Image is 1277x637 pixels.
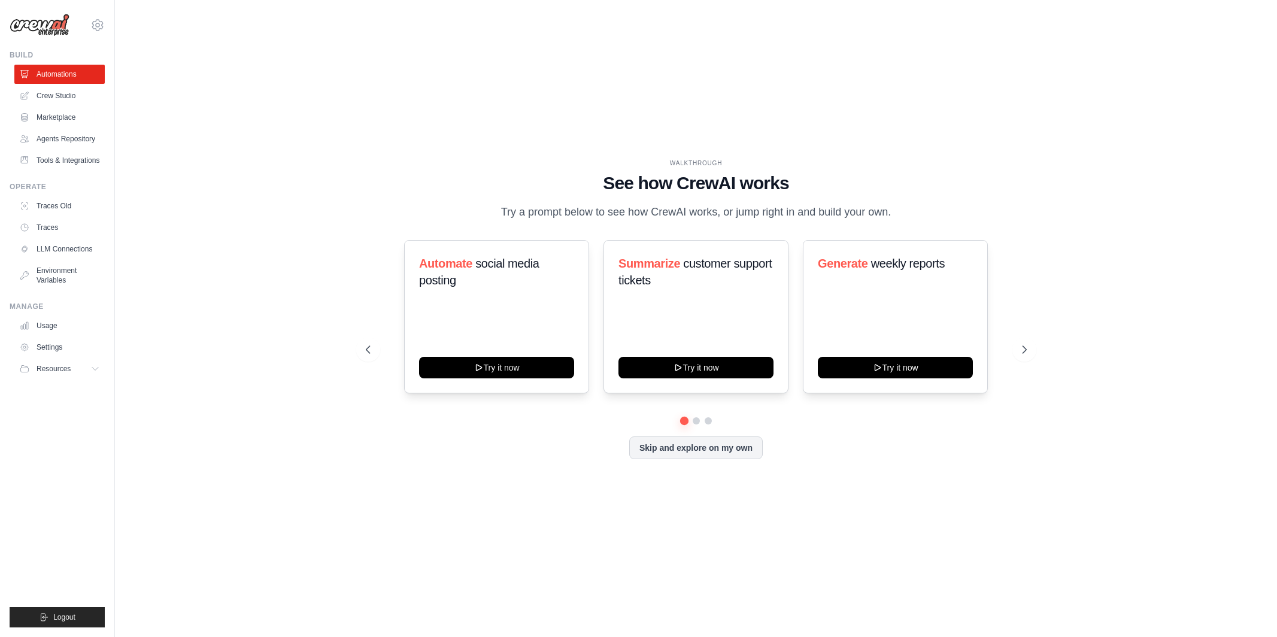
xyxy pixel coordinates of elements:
[10,50,105,60] div: Build
[14,359,105,378] button: Resources
[53,612,75,622] span: Logout
[818,257,868,270] span: Generate
[10,302,105,311] div: Manage
[14,338,105,357] a: Settings
[10,182,105,192] div: Operate
[14,108,105,127] a: Marketplace
[10,14,69,37] img: Logo
[629,436,763,459] button: Skip and explore on my own
[14,65,105,84] a: Automations
[366,172,1027,194] h1: See how CrewAI works
[818,357,973,378] button: Try it now
[14,196,105,216] a: Traces Old
[14,129,105,148] a: Agents Repository
[37,364,71,374] span: Resources
[14,239,105,259] a: LLM Connections
[14,218,105,237] a: Traces
[618,257,772,287] span: customer support tickets
[14,86,105,105] a: Crew Studio
[10,607,105,627] button: Logout
[871,257,945,270] span: weekly reports
[618,357,774,378] button: Try it now
[419,357,574,378] button: Try it now
[14,261,105,290] a: Environment Variables
[14,316,105,335] a: Usage
[419,257,539,287] span: social media posting
[618,257,680,270] span: Summarize
[419,257,472,270] span: Automate
[495,204,897,221] p: Try a prompt below to see how CrewAI works, or jump right in and build your own.
[366,159,1027,168] div: WALKTHROUGH
[14,151,105,170] a: Tools & Integrations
